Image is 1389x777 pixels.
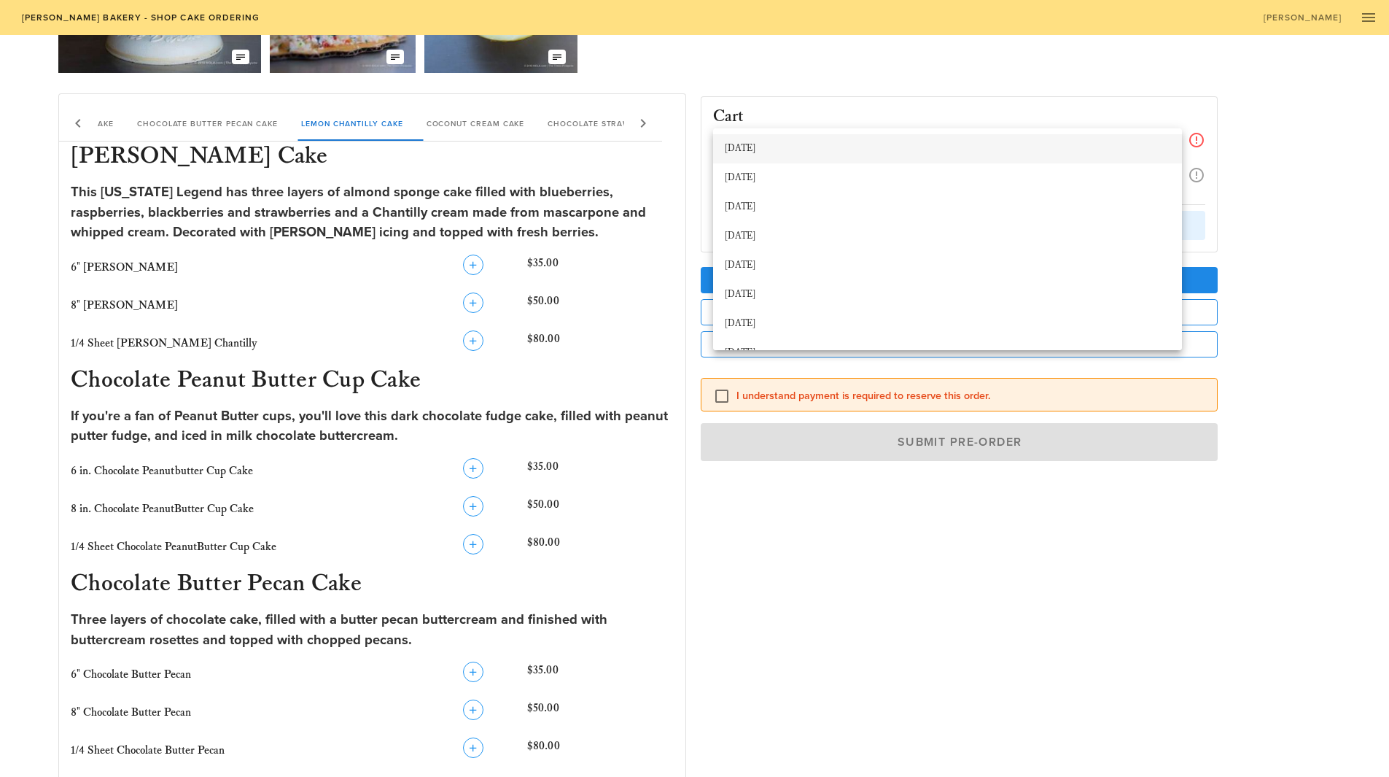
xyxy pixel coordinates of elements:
[713,109,744,125] h3: Cart
[71,540,276,554] span: 1/4 Sheet Chocolate PeanutButter Cup Cake
[701,423,1218,461] button: Submit Pre-Order
[725,318,1170,330] div: [DATE]
[524,252,677,284] div: $35.00
[71,706,191,719] span: 8" Chocolate Butter Pecan
[524,455,677,487] div: $35.00
[415,106,537,141] div: Coconut Cream Cake
[71,260,178,274] span: 6" [PERSON_NAME]
[524,697,677,729] div: $50.00
[725,231,1170,242] div: [DATE]
[536,106,743,141] div: Chocolate Strawberry Chantilly Cake
[725,201,1170,213] div: [DATE]
[68,142,677,174] h3: [PERSON_NAME] Cake
[524,659,677,691] div: $35.00
[68,569,677,601] h3: Chocolate Butter Pecan Cake
[524,328,677,360] div: $80.00
[701,299,1218,325] button: Add a Note
[524,290,677,322] div: $50.00
[289,106,415,141] div: Lemon Chantilly Cake
[20,12,260,23] span: [PERSON_NAME] Bakery - Shop Cake Ordering
[71,336,257,350] span: 1/4 Sheet [PERSON_NAME] Chantilly
[71,668,191,681] span: 6" Chocolate Butter Pecan
[71,464,253,478] span: 6 in. Chocolate Peanutbutter Cup Cake
[71,182,674,243] div: This [US_STATE] Legend has three layers of almond sponge cake filled with blueberries, raspberrie...
[725,347,1170,359] div: [DATE]
[725,289,1170,301] div: [DATE]
[1253,7,1351,28] a: [PERSON_NAME]
[71,743,225,757] span: 1/4 Sheet Chocolate Butter Pecan
[71,610,674,650] div: Three layers of chocolate cake, filled with a butter pecan buttercream and finished with buttercr...
[524,735,677,767] div: $80.00
[725,143,1170,155] div: [DATE]
[125,106,289,141] div: Chocolate Butter Pecan Cake
[701,331,1218,357] button: Make this a Gift
[713,128,1162,147] input: Preferred Time
[12,7,269,28] a: [PERSON_NAME] Bakery - Shop Cake Ordering
[1263,12,1342,23] span: [PERSON_NAME]
[701,267,1218,293] button: Add a Tip
[524,531,677,563] div: $80.00
[68,366,677,398] h3: Chocolate Peanut Butter Cup Cake
[725,172,1170,184] div: [DATE]
[712,274,1207,287] span: Add a Tip
[71,298,178,312] span: 8" [PERSON_NAME]
[71,406,674,447] div: If you're a fan of Peanut Butter cups, you'll love this dark chocolate fudge cake, filled with pe...
[717,435,1202,449] span: Submit Pre-Order
[524,493,677,525] div: $50.00
[725,260,1170,271] div: [DATE]
[736,389,1206,403] label: I understand payment is required to reserve this order.
[71,502,254,516] span: 8 in. Chocolate PeanutButter Cup Cake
